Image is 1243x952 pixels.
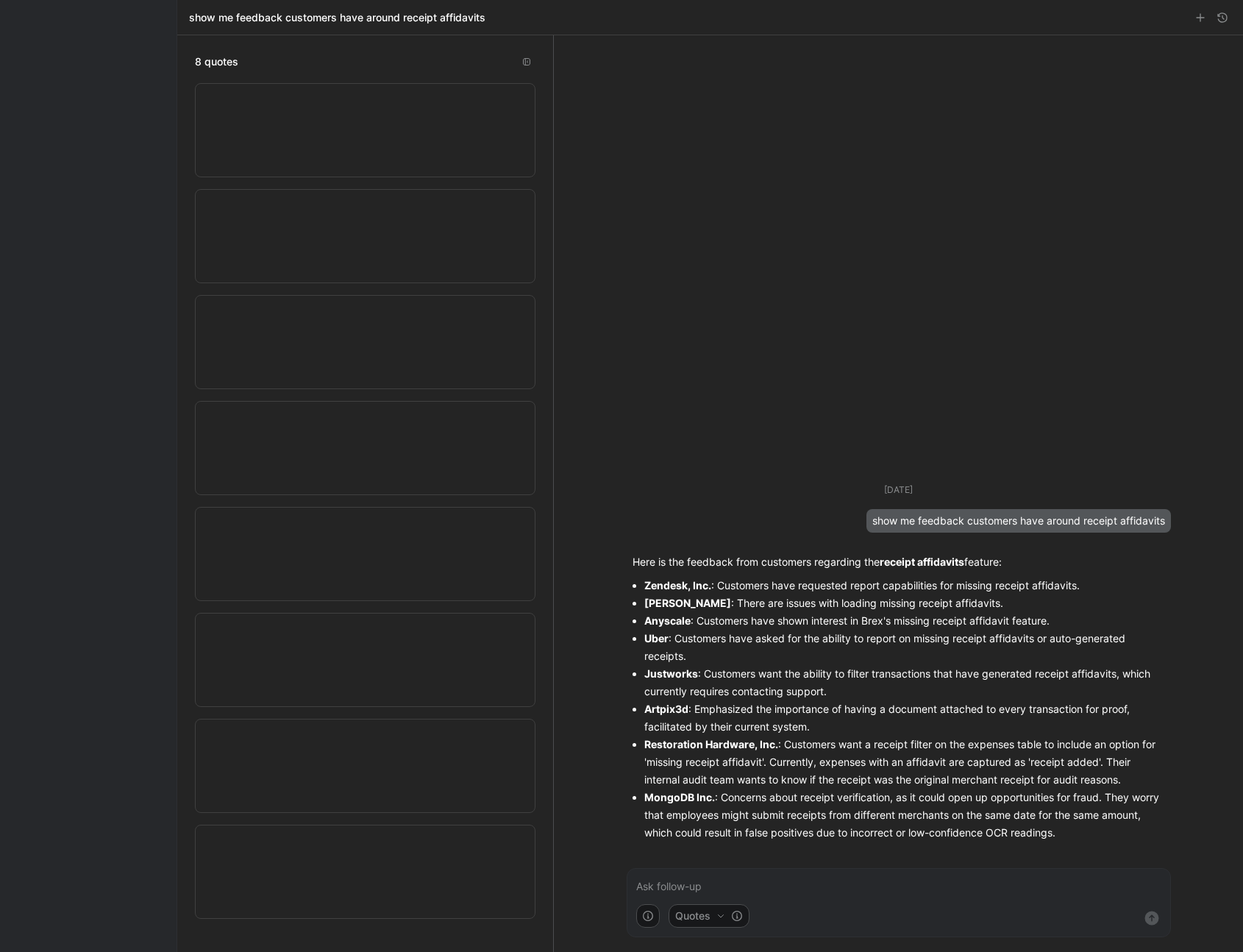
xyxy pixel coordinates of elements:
[644,738,778,750] strong: Restoration Hardware, Inc.
[644,700,1165,736] li: : Emphasized the importance of having a document attached to every transaction for proof, facilit...
[880,555,964,568] strong: receipt affidavits
[866,509,1171,533] div: show me feedback customers have around receipt affidavits
[644,632,669,644] strong: Uber
[633,553,1165,571] p: Here is the feedback from customers regarding the feature:
[644,630,1165,665] li: : Customers have asked for the ability to report on missing receipt affidavits or auto-generated ...
[195,53,238,71] span: 8 quotes
[644,791,715,803] strong: MongoDB Inc.
[644,579,711,592] strong: Zendesk, Inc.
[644,577,1165,594] li: : Customers have requested report capabilities for missing receipt affidavits.
[644,594,1165,612] li: : There are issues with loading missing receipt affidavits.
[644,614,691,627] strong: Anyscale
[644,665,1165,700] li: : Customers want the ability to filter transactions that have generated receipt affidavits, which...
[644,667,698,680] strong: Justworks
[644,789,1165,842] li: : Concerns about receipt verification, as it could open up opportunities for fraud. They worry th...
[669,904,749,928] button: Quotes
[884,483,913,497] div: [DATE]
[644,597,731,609] strong: [PERSON_NAME]
[644,612,1165,630] li: : Customers have shown interest in Brex's missing receipt affidavit feature.
[644,703,688,715] strong: Artpix3d
[644,736,1165,789] li: : Customers want a receipt filter on the expenses table to include an option for 'missing receipt...
[189,10,485,25] h1: show me feedback customers have around receipt affidavits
